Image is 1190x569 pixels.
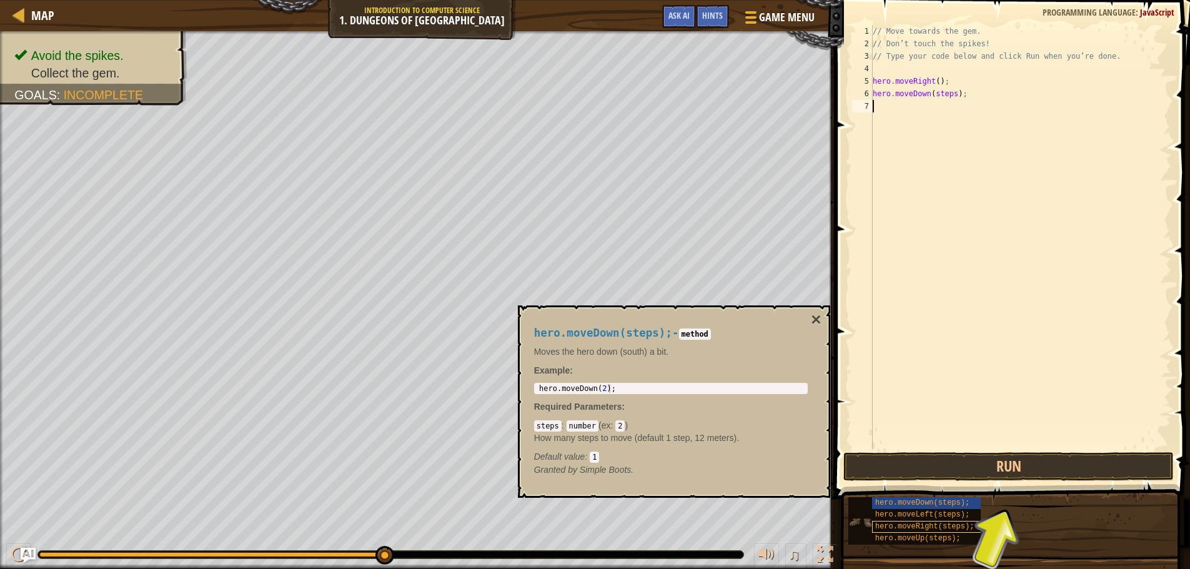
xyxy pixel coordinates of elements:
code: number [567,420,598,432]
span: JavaScript [1140,6,1174,18]
div: 4 [852,62,873,75]
span: : [610,420,615,430]
span: Goals [14,88,57,102]
span: hero.moveLeft(steps); [875,510,969,519]
code: steps [534,420,562,432]
button: Run [843,452,1174,481]
span: Map [31,7,54,24]
span: : [622,402,625,412]
span: Avoid the spikes. [31,49,124,62]
div: 7 [852,100,873,112]
div: 3 [852,50,873,62]
span: ♫ [788,545,800,564]
span: Programming language [1043,6,1136,18]
span: hero.moveRight(steps); [875,522,974,531]
div: 6 [852,87,873,100]
span: : [562,420,567,430]
div: 2 [852,37,873,50]
button: Toggle fullscreen [813,543,838,569]
em: Simple Boots. [534,465,634,475]
a: Map [25,7,54,24]
img: portrait.png [848,510,872,534]
p: How many steps to move (default 1 step, 12 meters). [534,432,808,444]
code: 1 [590,452,599,463]
div: 1 [852,25,873,37]
span: Example [534,365,570,375]
div: ( ) [534,419,808,463]
button: Ask AI [662,5,696,28]
strong: : [534,365,573,375]
span: hero.moveDown(steps); [875,498,969,507]
button: Ask AI [21,548,36,563]
code: 2 [615,420,625,432]
h4: - [534,327,808,339]
button: Adjust volume [754,543,779,569]
span: : [1136,6,1140,18]
span: ex [602,420,611,430]
span: Required Parameters [534,402,622,412]
span: hero.moveUp(steps); [875,534,961,543]
div: 5 [852,75,873,87]
span: : [57,88,64,102]
span: Granted by [534,465,580,475]
li: Avoid the spikes. [14,47,174,64]
p: Moves the hero down (south) a bit. [534,345,808,358]
span: : [585,452,590,462]
li: Collect the gem. [14,64,174,82]
span: Ask AI [668,9,690,21]
button: Ctrl + P: Pause [6,543,31,569]
button: Game Menu [735,5,822,34]
button: ♫ [785,543,806,569]
code: method [679,329,711,340]
span: Game Menu [759,9,815,26]
span: Incomplete [64,88,143,102]
button: × [811,311,821,329]
span: Collect the gem. [31,66,120,80]
span: hero.moveDown(steps); [534,327,672,339]
span: Default value [534,452,585,462]
span: Hints [702,9,723,21]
